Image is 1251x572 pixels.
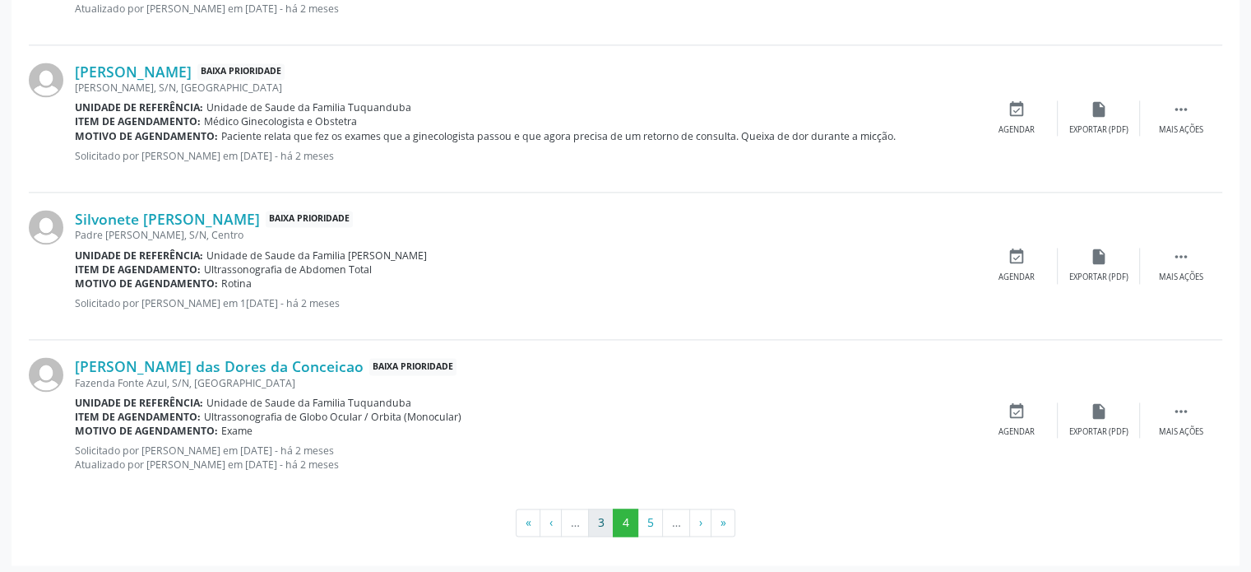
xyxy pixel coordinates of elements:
[1090,248,1108,266] i: insert_drive_file
[75,63,192,81] a: [PERSON_NAME]
[75,81,975,95] div: [PERSON_NAME], S/N, [GEOGRAPHIC_DATA]
[75,249,203,263] b: Unidade de referência:
[75,296,975,310] p: Solicitado por [PERSON_NAME] em 1[DATE] - há 2 meses
[221,424,253,438] span: Exame
[204,410,461,424] span: Ultrassonografia de Globo Ocular / Orbita (Monocular)
[998,426,1035,438] div: Agendar
[75,410,201,424] b: Item de agendamento:
[204,263,372,277] span: Ultrassonografia de Abdomen Total
[1159,426,1203,438] div: Mais ações
[998,272,1035,283] div: Agendar
[613,509,638,537] button: Go to page 4
[29,357,63,392] img: img
[1172,248,1190,266] i: 
[1159,272,1203,283] div: Mais ações
[711,509,735,537] button: Go to last page
[1172,402,1190,421] i: 
[1069,272,1128,283] div: Exportar (PDF)
[29,210,63,244] img: img
[1090,402,1108,421] i: insert_drive_file
[75,263,201,277] b: Item de agendamento:
[221,129,896,143] span: Paciente relata que fez os exames que a ginecologista passou e que agora precisa de um retorno de...
[75,129,218,143] b: Motivo de agendamento:
[29,509,1222,537] ul: Pagination
[204,114,357,128] span: Médico Ginecologista e Obstetra
[1008,402,1026,421] i: event_available
[75,277,218,291] b: Motivo de agendamento:
[689,509,711,537] button: Go to next page
[540,509,562,537] button: Go to previous page
[75,149,975,163] p: Solicitado por [PERSON_NAME] em [DATE] - há 2 meses
[1069,426,1128,438] div: Exportar (PDF)
[75,357,364,375] a: [PERSON_NAME] das Dores da Conceicao
[637,509,663,537] button: Go to page 5
[75,424,218,438] b: Motivo de agendamento:
[75,444,975,472] p: Solicitado por [PERSON_NAME] em [DATE] - há 2 meses Atualizado por [PERSON_NAME] em [DATE] - há 2...
[588,509,614,537] button: Go to page 3
[1008,248,1026,266] i: event_available
[1172,100,1190,119] i: 
[369,358,456,375] span: Baixa Prioridade
[266,211,353,228] span: Baixa Prioridade
[516,509,540,537] button: Go to first page
[197,63,285,81] span: Baixa Prioridade
[1069,124,1128,136] div: Exportar (PDF)
[206,396,411,410] span: Unidade de Saude da Familia Tuquanduba
[206,100,411,114] span: Unidade de Saude da Familia Tuquanduba
[75,228,975,242] div: Padre [PERSON_NAME], S/N, Centro
[998,124,1035,136] div: Agendar
[29,63,63,97] img: img
[75,396,203,410] b: Unidade de referência:
[206,249,427,263] span: Unidade de Saude da Familia [PERSON_NAME]
[75,100,203,114] b: Unidade de referência:
[1090,100,1108,119] i: insert_drive_file
[1008,100,1026,119] i: event_available
[75,376,975,390] div: Fazenda Fonte Azul, S/N, [GEOGRAPHIC_DATA]
[75,210,260,228] a: Silvonete [PERSON_NAME]
[221,277,252,291] span: Rotina
[75,114,201,128] b: Item de agendamento:
[1159,124,1203,136] div: Mais ações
